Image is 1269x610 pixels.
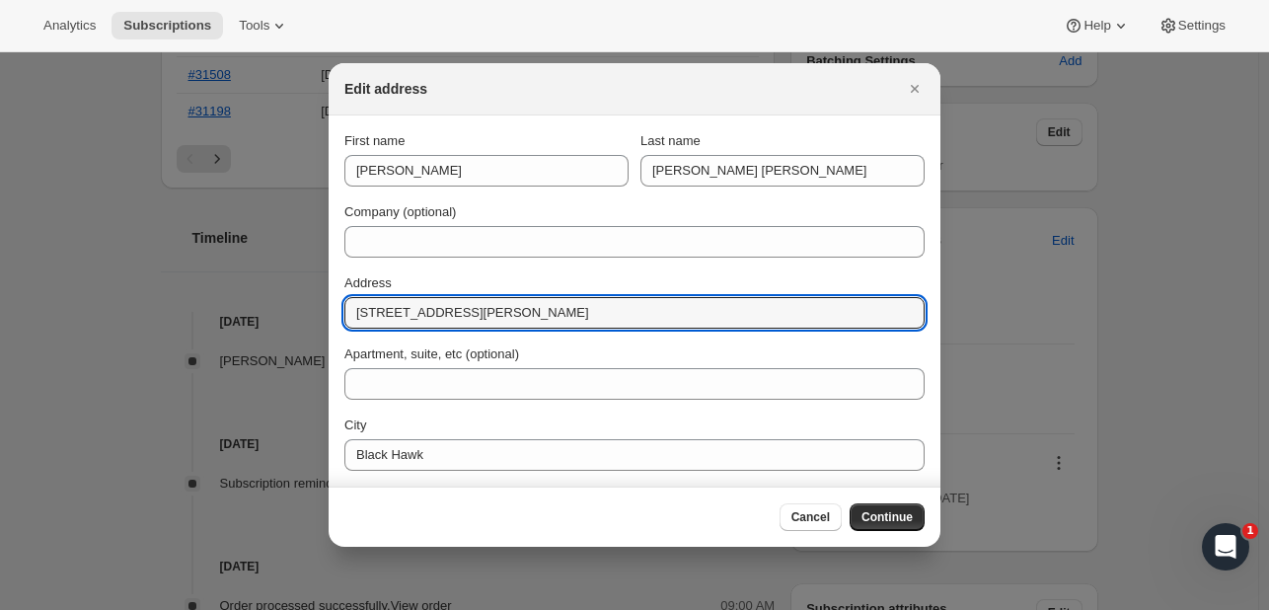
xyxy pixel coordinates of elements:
[861,509,913,525] span: Continue
[1202,523,1249,571] iframe: Intercom live chat
[43,18,96,34] span: Analytics
[344,418,366,432] span: City
[344,346,519,361] span: Apartment, suite, etc (optional)
[901,75,929,103] button: Close
[344,204,456,219] span: Company (optional)
[1083,18,1110,34] span: Help
[344,275,392,290] span: Address
[123,18,211,34] span: Subscriptions
[32,12,108,39] button: Analytics
[640,133,701,148] span: Last name
[239,18,269,34] span: Tools
[780,503,842,531] button: Cancel
[344,133,405,148] span: First name
[227,12,301,39] button: Tools
[1242,523,1258,539] span: 1
[850,503,925,531] button: Continue
[1052,12,1142,39] button: Help
[344,79,427,99] h2: Edit address
[1178,18,1226,34] span: Settings
[791,509,830,525] span: Cancel
[112,12,223,39] button: Subscriptions
[1147,12,1237,39] button: Settings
